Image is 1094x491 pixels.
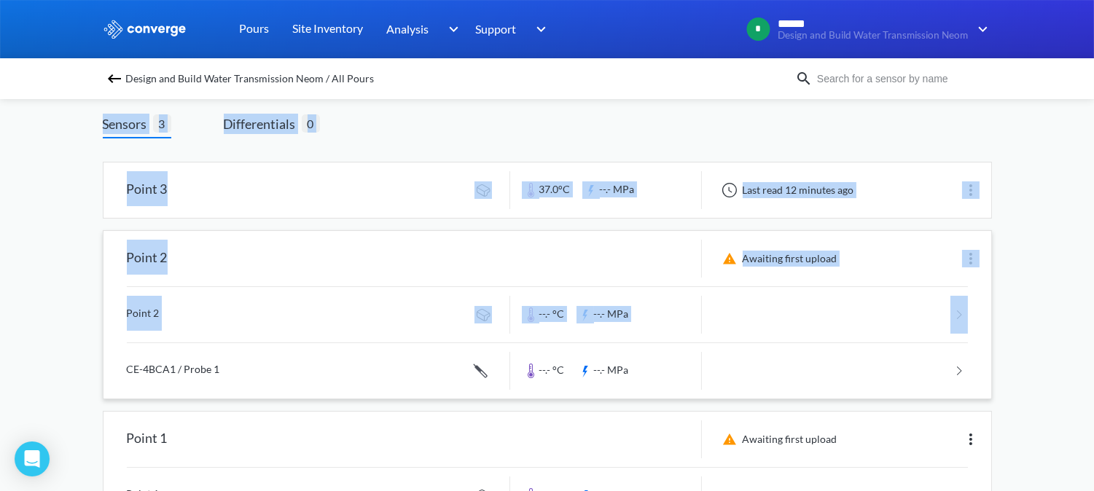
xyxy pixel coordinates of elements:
[126,68,375,89] span: Design and Build Water Transmission Neom / All Pours
[778,30,969,41] span: Design and Build Water Transmission Neom
[962,250,980,267] img: more.svg
[103,20,187,39] img: logo_ewhite.svg
[15,441,50,476] div: Open Intercom Messenger
[813,71,989,87] input: Search for a sensor by name
[969,20,992,38] img: downArrow.svg
[476,20,517,38] span: Support
[962,431,980,448] img: more.svg
[127,420,168,458] div: Point 1
[962,181,980,199] img: more.svg
[302,114,320,133] span: 0
[127,240,168,278] div: Point 2
[714,431,842,448] div: Awaiting first upload
[527,20,550,38] img: downArrow.svg
[795,70,813,87] img: icon-search.svg
[106,70,123,87] img: backspace.svg
[224,114,302,134] span: Differentials
[714,250,842,267] div: Awaiting first upload
[387,20,429,38] span: Analysis
[103,114,153,134] span: Sensors
[439,20,462,38] img: downArrow.svg
[153,114,171,133] span: 3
